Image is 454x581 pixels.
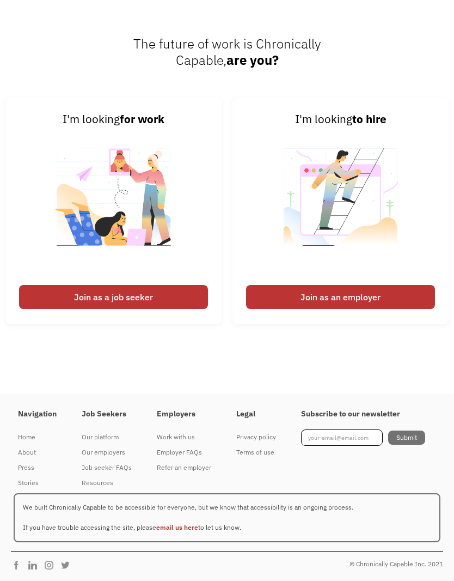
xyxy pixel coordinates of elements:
[157,460,211,475] a: Refer an employer
[18,461,57,474] div: Press
[82,445,132,460] a: Our employers
[236,431,276,444] div: Privacy policy
[236,409,276,419] h4: Legal
[82,461,132,474] div: Job seeker FAQs
[157,445,211,460] a: Employer FAQs
[19,285,208,309] div: Join as a job seeker
[27,560,44,571] img: Chronically Capable Linkedin Page
[82,475,132,491] a: Resources
[18,429,57,445] a: Home
[19,111,208,128] div: I'm looking
[120,112,164,126] strong: for work
[11,560,27,571] img: Chronically Capable Facebook Page
[18,431,57,444] div: Home
[18,446,57,459] div: About
[236,429,276,445] a: Privacy policy
[133,35,321,69] span: The future of work is Chronically Capable,
[236,446,276,459] div: Terms of use
[18,476,57,489] div: Stories
[18,460,57,475] a: Press
[82,429,132,445] a: Our platform
[157,431,211,444] div: Work with us
[157,446,211,459] div: Employer FAQs
[47,128,180,280] img: Illustrated image of people looking for work
[82,431,132,444] div: Our platform
[349,558,443,571] div: © Chronically Capable Inc. 2021
[232,97,449,324] a: I'm lookingto hireJoin as an employer
[301,429,425,446] form: Footer Newsletter
[82,476,132,489] div: Resources
[352,112,386,126] strong: to hire
[5,97,222,324] a: I'm lookingfor workJoin as a job seeker
[18,409,57,419] h4: Navigation
[226,51,279,69] strong: are you?
[236,445,276,460] a: Terms of use
[388,431,425,445] input: Submit
[156,523,198,531] a: email us here
[246,285,435,309] div: Join as an employer
[60,560,76,571] img: Chronically Capable Twitter Page
[274,128,407,279] img: Illustrated image of someone looking to hire
[157,409,211,419] h4: Employers
[157,461,211,474] div: Refer an employer
[18,445,57,460] a: About
[301,409,425,419] h4: Subscribe to our newsletter
[246,111,435,128] div: I'm looking
[82,409,132,419] h4: Job Seekers
[44,560,60,571] img: Chronically Capable Instagram Page
[301,429,383,446] input: your-email@email.com
[18,475,57,491] a: Stories
[14,493,440,542] p: We built Chronically Capable to be accessible for everyone, but we know that accessibility is an ...
[157,429,211,445] a: Work with us
[82,446,132,459] div: Our employers
[82,460,132,475] a: Job seeker FAQs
